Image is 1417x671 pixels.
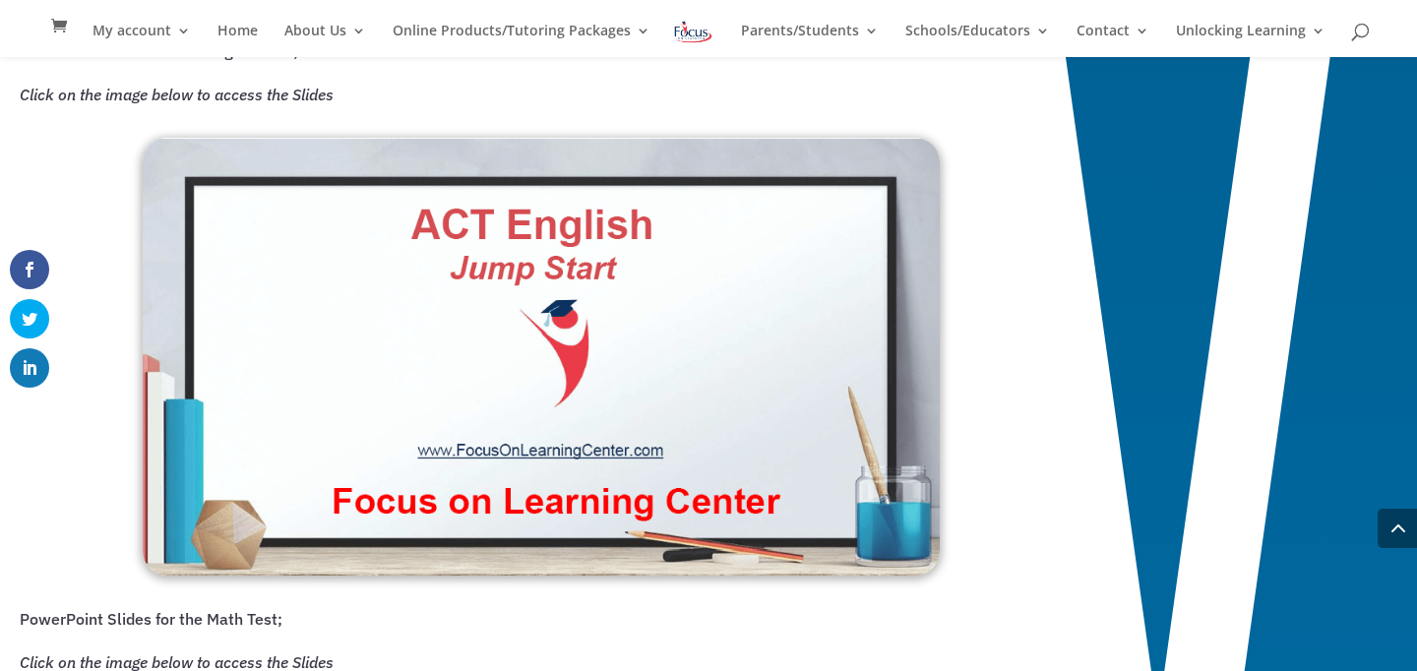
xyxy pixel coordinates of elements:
[143,138,940,576] img: FOL English Jump Start Screen Shot
[1077,24,1149,57] a: Contact
[20,37,1073,81] p: PowerPoint Slides for the English Test;
[217,24,258,57] a: Home
[672,18,713,46] img: Focus on Learning
[905,24,1050,57] a: Schools/Educators
[284,24,366,57] a: About Us
[92,24,191,57] a: My account
[20,605,1073,648] p: PowerPoint Slides for the Math Test;
[20,85,334,104] em: Click on the image below to access the Slides
[1176,24,1325,57] a: Unlocking Learning
[143,557,940,580] a: Digital ACT Prep English/Reading Workbook
[741,24,879,57] a: Parents/Students
[393,24,650,57] a: Online Products/Tutoring Packages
